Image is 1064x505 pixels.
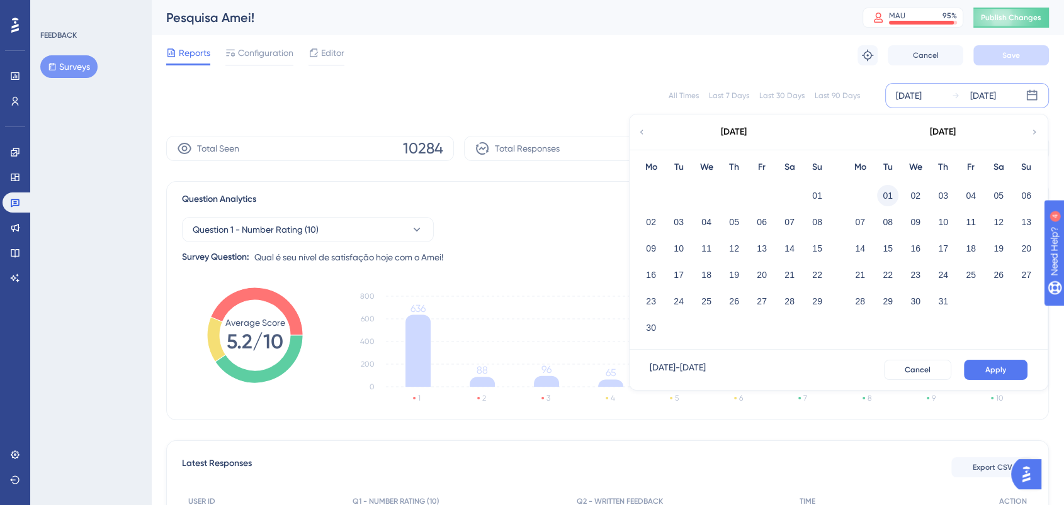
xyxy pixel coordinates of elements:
button: 26 [988,264,1009,286]
span: Export CSV [973,462,1012,472]
div: Tu [874,160,902,175]
button: 02 [640,211,662,233]
button: 10 [668,238,689,259]
button: 29 [877,291,898,312]
span: Cancel [905,365,931,375]
button: 29 [806,291,828,312]
button: 19 [988,238,1009,259]
button: 21 [849,264,871,286]
div: We [902,160,929,175]
span: Publish Changes [981,13,1041,23]
tspan: 5.2/10 [227,330,283,353]
iframe: UserGuiding AI Assistant Launcher [1011,455,1049,493]
button: 14 [849,238,871,259]
div: Th [720,160,748,175]
text: 10 [996,394,1004,402]
tspan: 200 [361,360,375,369]
button: 13 [751,238,773,259]
div: Sa [985,160,1012,175]
div: Last 7 Days [709,91,749,101]
text: 4 [611,394,615,402]
span: Question Analytics [182,192,256,207]
button: 20 [1016,238,1037,259]
button: 18 [960,238,982,259]
span: Cancel [913,50,939,60]
button: 11 [960,211,982,233]
button: 03 [932,185,954,206]
button: 20 [751,264,773,286]
button: 28 [779,291,800,312]
text: 2 [482,394,486,402]
div: 95 % [942,11,957,21]
button: 17 [668,264,689,286]
text: 9 [932,394,936,402]
button: 10 [932,211,954,233]
button: 22 [877,264,898,286]
div: Last 90 Days [815,91,860,101]
span: Save [1002,50,1020,60]
button: 27 [1016,264,1037,286]
button: 30 [640,317,662,338]
button: 13 [1016,211,1037,233]
tspan: 600 [361,314,375,323]
span: Latest Responses [182,456,252,479]
button: 25 [696,291,717,312]
span: Total Responses [495,141,560,156]
tspan: 88 [477,364,488,376]
div: 4 [88,6,91,16]
div: Sa [776,160,803,175]
button: 15 [877,238,898,259]
div: Mo [637,160,665,175]
button: 02 [905,185,926,206]
button: 08 [877,211,898,233]
button: 12 [988,211,1009,233]
button: 26 [723,291,745,312]
tspan: Average Score [225,318,285,328]
span: Editor [321,45,344,60]
button: 25 [960,264,982,286]
div: Su [803,160,831,175]
button: 30 [905,291,926,312]
div: Survey Question: [182,250,249,265]
button: Apply [964,360,1027,380]
div: [DATE] [930,125,956,140]
div: Pesquisa Amei! [166,9,831,26]
span: Reports [179,45,210,60]
div: [DATE] [896,88,922,103]
text: 1 [418,394,421,402]
text: 3 [546,394,550,402]
button: 12 [723,238,745,259]
text: 8 [868,394,872,402]
span: Configuration [238,45,293,60]
button: 15 [806,238,828,259]
div: FEEDBACK [40,30,77,40]
button: 07 [849,211,871,233]
div: Fr [957,160,985,175]
div: Th [929,160,957,175]
text: 7 [803,394,807,402]
button: 09 [640,238,662,259]
div: Mo [846,160,874,175]
button: 04 [696,211,717,233]
span: Total Seen [197,141,239,156]
button: 03 [668,211,689,233]
button: 05 [723,211,745,233]
span: 10284 [403,138,443,158]
button: 28 [849,291,871,312]
div: MAU [889,11,905,21]
button: 14 [779,238,800,259]
button: 16 [640,264,662,286]
div: Su [1012,160,1040,175]
span: Need Help? [30,3,79,18]
div: [DATE] [970,88,996,103]
button: 07 [779,211,800,233]
button: 22 [806,264,828,286]
button: 01 [806,185,828,206]
button: 23 [905,264,926,286]
button: 05 [988,185,1009,206]
tspan: 636 [410,302,426,314]
button: 11 [696,238,717,259]
div: We [693,160,720,175]
div: [DATE] [721,125,747,140]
